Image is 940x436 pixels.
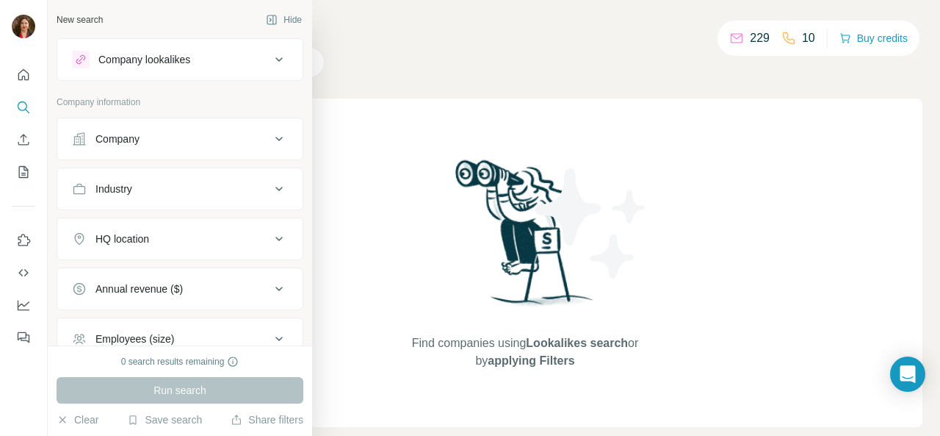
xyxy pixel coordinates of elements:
[57,121,303,157] button: Company
[95,232,149,246] div: HQ location
[256,9,312,31] button: Hide
[95,182,132,196] div: Industry
[12,260,35,286] button: Use Surfe API
[128,18,922,38] h4: Search
[57,96,303,109] p: Company information
[12,15,35,38] img: Avatar
[57,13,103,26] div: New search
[57,321,303,357] button: Employees (size)
[12,159,35,185] button: My lists
[57,42,303,77] button: Company lookalikes
[98,52,190,67] div: Company lookalikes
[12,324,35,351] button: Feedback
[95,282,183,296] div: Annual revenue ($)
[95,332,174,346] div: Employees (size)
[12,94,35,121] button: Search
[839,28,908,49] button: Buy credits
[127,412,202,427] button: Save search
[488,354,574,367] span: applying Filters
[408,335,643,370] span: Find companies using or by
[12,126,35,153] button: Enrich CSV
[57,412,98,427] button: Clear
[57,221,303,257] button: HQ location
[526,337,628,349] span: Lookalikes search
[802,29,815,47] p: 10
[750,29,770,47] p: 229
[12,292,35,318] button: Dashboard
[57,171,303,207] button: Industry
[231,412,303,427] button: Share filters
[12,227,35,254] button: Use Surfe on LinkedIn
[57,271,303,307] button: Annual revenue ($)
[449,156,601,320] img: Surfe Illustration - Woman searching with binoculars
[890,357,925,392] div: Open Intercom Messenger
[121,355,239,368] div: 0 search results remaining
[95,132,140,146] div: Company
[12,62,35,88] button: Quick start
[525,157,657,290] img: Surfe Illustration - Stars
